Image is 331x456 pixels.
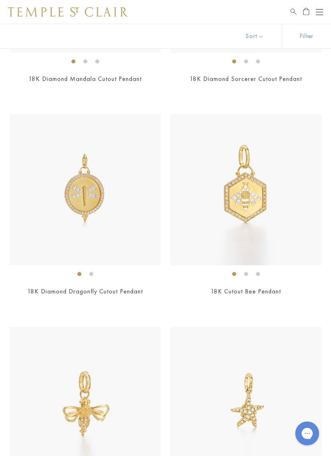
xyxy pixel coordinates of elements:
[8,7,128,17] img: Temple St. Clair
[316,7,323,17] button: Open navigation
[29,75,142,83] a: 18K Diamond Mandala Cutout Pendant
[10,114,161,265] img: 18K Diamond Dragonfly Cutout Pendant
[190,75,302,83] a: 18K Diamond Sorcerer Cutout Pendant
[170,114,321,265] img: 18K Cutout Bee Pendant
[27,287,143,295] a: 18K Diamond Dragonfly Cutout Pendant
[291,419,323,448] iframe: Gorgias live chat messenger
[282,24,331,48] button: Show filters
[291,7,296,17] a: Search
[303,7,309,17] a: Open Shopping Bag
[211,287,281,295] a: 18K Cutout Bee Pendant
[228,24,282,48] button: Show sort by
